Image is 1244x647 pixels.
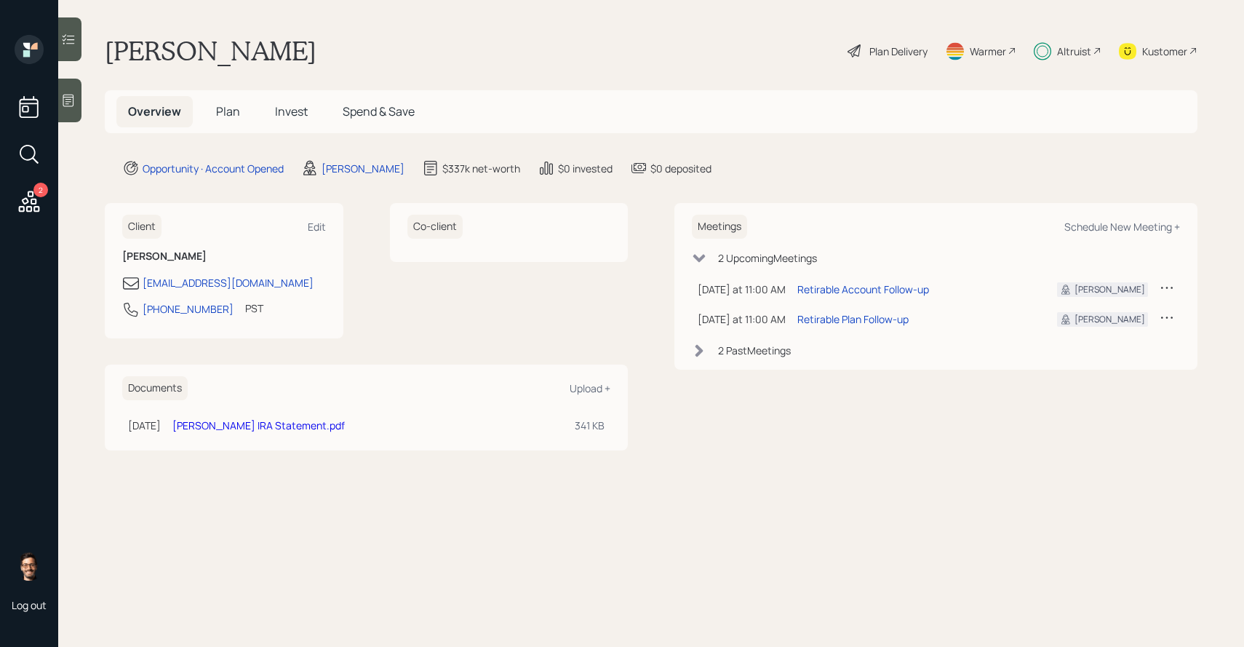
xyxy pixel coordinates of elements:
[698,282,786,297] div: [DATE] at 11:00 AM
[122,376,188,400] h6: Documents
[33,183,48,197] div: 2
[698,311,786,327] div: [DATE] at 11:00 AM
[143,161,284,176] div: Opportunity · Account Opened
[1074,313,1145,326] div: [PERSON_NAME]
[128,103,181,119] span: Overview
[407,215,463,239] h6: Co-client
[1057,44,1091,59] div: Altruist
[12,598,47,612] div: Log out
[122,215,162,239] h6: Client
[122,250,326,263] h6: [PERSON_NAME]
[275,103,308,119] span: Invest
[1142,44,1187,59] div: Kustomer
[343,103,415,119] span: Spend & Save
[718,343,791,358] div: 2 Past Meeting s
[308,220,326,234] div: Edit
[1064,220,1180,234] div: Schedule New Meeting +
[869,44,928,59] div: Plan Delivery
[245,301,263,316] div: PST
[797,311,909,327] div: Retirable Plan Follow-up
[575,418,605,433] div: 341 KB
[650,161,711,176] div: $0 deposited
[1074,283,1145,296] div: [PERSON_NAME]
[442,161,520,176] div: $337k net-worth
[216,103,240,119] span: Plan
[105,35,316,67] h1: [PERSON_NAME]
[15,552,44,581] img: sami-boghos-headshot.png
[970,44,1006,59] div: Warmer
[797,282,929,297] div: Retirable Account Follow-up
[718,250,817,266] div: 2 Upcoming Meeting s
[558,161,613,176] div: $0 invested
[143,275,314,290] div: [EMAIL_ADDRESS][DOMAIN_NAME]
[570,381,610,395] div: Upload +
[128,418,161,433] div: [DATE]
[172,418,345,432] a: [PERSON_NAME] IRA Statement.pdf
[143,301,234,317] div: [PHONE_NUMBER]
[322,161,404,176] div: [PERSON_NAME]
[692,215,747,239] h6: Meetings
